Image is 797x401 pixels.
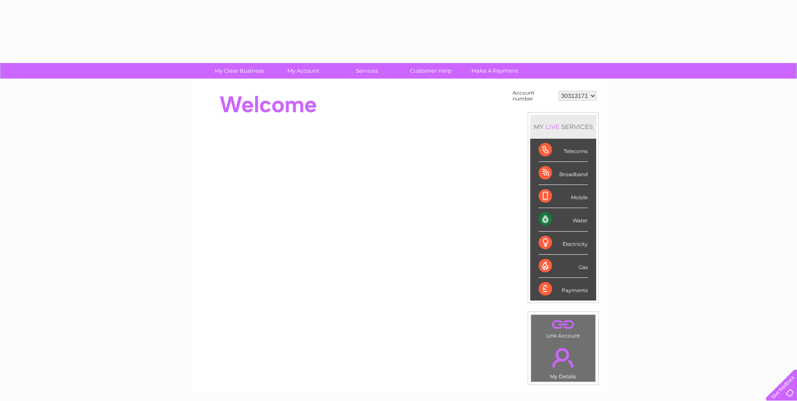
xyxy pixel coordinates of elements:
td: Account number [510,88,556,104]
div: Broadband [539,162,588,185]
td: My Details [531,341,596,382]
div: Gas [539,255,588,278]
div: MY SERVICES [530,115,596,139]
div: Water [539,208,588,231]
a: . [533,317,593,332]
td: Link Account [531,314,596,341]
a: Services [332,63,402,79]
a: Customer Help [396,63,466,79]
a: Make A Payment [460,63,529,79]
div: LIVE [544,123,561,131]
div: Payments [539,278,588,301]
div: Mobile [539,185,588,208]
a: My Account [268,63,338,79]
div: Telecoms [539,139,588,162]
div: Electricity [539,232,588,255]
a: . [533,343,593,372]
a: My Clear Business [205,63,274,79]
